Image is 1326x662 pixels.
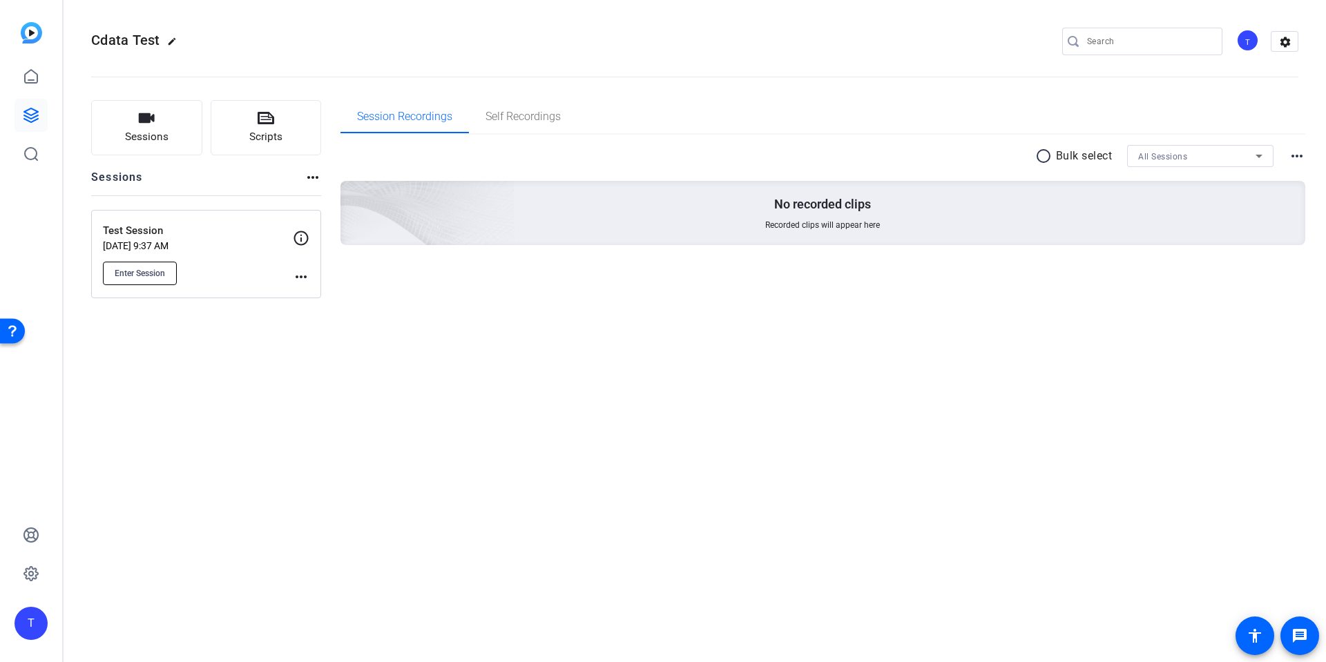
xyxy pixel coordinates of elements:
[1056,148,1113,164] p: Bulk select
[91,169,143,195] h2: Sessions
[486,111,561,122] span: Self Recordings
[211,100,322,155] button: Scripts
[125,129,169,145] span: Sessions
[91,100,202,155] button: Sessions
[1271,32,1299,52] mat-icon: settings
[1247,627,1263,644] mat-icon: accessibility
[1289,148,1305,164] mat-icon: more_horiz
[1087,33,1211,50] input: Search
[1236,29,1259,52] div: T
[1138,152,1187,162] span: All Sessions
[186,44,515,344] img: embarkstudio-empty-session.png
[167,37,184,53] mat-icon: edit
[357,111,452,122] span: Session Recordings
[103,223,293,239] p: Test Session
[774,196,871,213] p: No recorded clips
[1035,148,1056,164] mat-icon: radio_button_unchecked
[293,269,309,285] mat-icon: more_horiz
[249,129,282,145] span: Scripts
[15,607,48,640] div: T
[103,240,293,251] p: [DATE] 9:37 AM
[305,169,321,186] mat-icon: more_horiz
[1236,29,1260,53] ngx-avatar: TSEC
[103,262,177,285] button: Enter Session
[91,32,160,48] span: Cdata Test
[765,220,880,231] span: Recorded clips will appear here
[1291,627,1308,644] mat-icon: message
[21,22,42,43] img: blue-gradient.svg
[115,268,165,279] span: Enter Session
